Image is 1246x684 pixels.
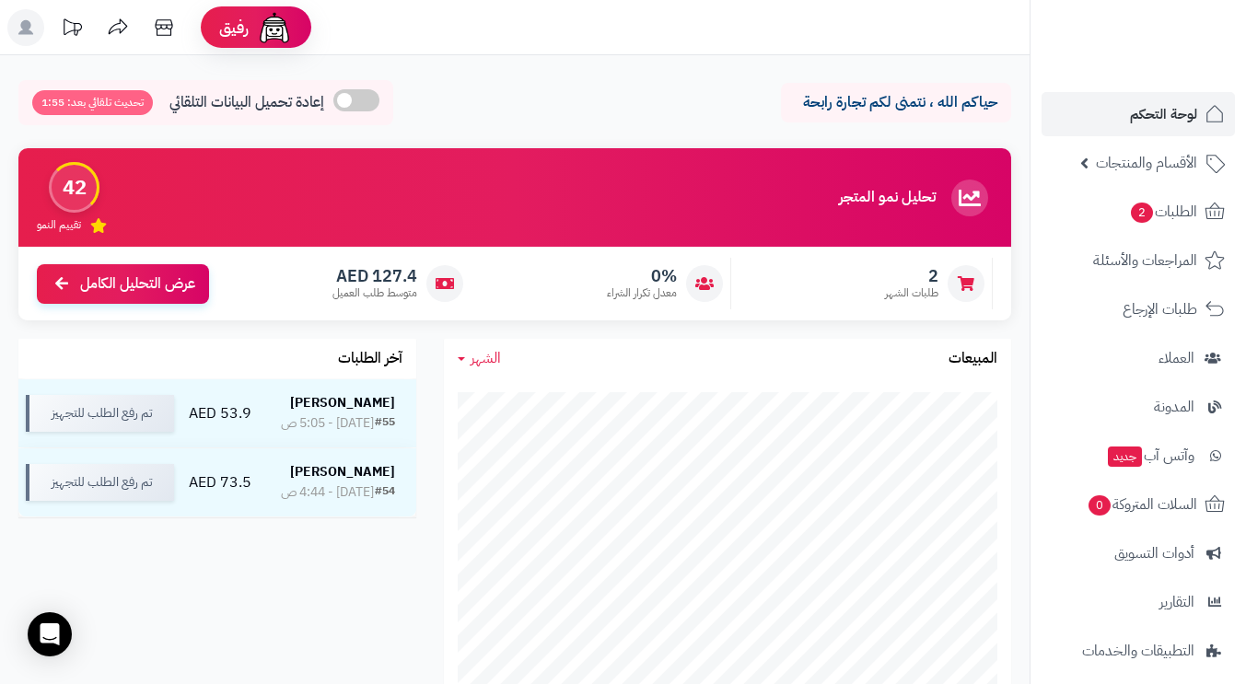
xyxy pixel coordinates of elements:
strong: [PERSON_NAME] [290,393,395,412]
div: [DATE] - 4:44 ص [281,483,374,502]
span: 2 [885,266,938,286]
div: تم رفع الطلب للتجهيز [26,464,174,501]
a: المراجعات والأسئلة [1042,238,1235,283]
a: طلبات الإرجاع [1042,287,1235,331]
strong: [PERSON_NAME] [290,462,395,481]
span: المدونة [1154,394,1194,420]
span: الأقسام والمنتجات [1096,150,1197,176]
span: طلبات الشهر [885,285,938,301]
span: طلبات الإرجاع [1123,296,1197,322]
a: وآتس آبجديد [1042,434,1235,478]
td: 73.5 AED [181,448,260,516]
span: رفيق [219,17,249,39]
div: [DATE] - 5:05 ص [281,414,374,433]
span: وآتس آب [1106,443,1194,469]
a: المدونة [1042,385,1235,429]
a: الطلبات2 [1042,190,1235,234]
h3: المبيعات [949,351,997,367]
span: العملاء [1159,345,1194,371]
span: التقارير [1159,589,1194,615]
span: أدوات التسويق [1114,540,1194,566]
h3: آخر الطلبات [338,351,402,367]
a: التطبيقات والخدمات [1042,629,1235,673]
span: 0 [1089,495,1111,516]
img: ai-face.png [256,9,293,46]
a: الشهر [458,348,501,369]
span: المراجعات والأسئلة [1093,248,1197,273]
span: تحديث تلقائي بعد: 1:55 [32,90,153,115]
div: #54 [375,483,395,502]
span: الشهر [471,347,501,369]
p: حياكم الله ، نتمنى لكم تجارة رابحة [795,92,997,113]
div: #55 [375,414,395,433]
span: تقييم النمو [37,217,81,233]
span: التطبيقات والخدمات [1082,638,1194,664]
div: Open Intercom Messenger [28,612,72,656]
a: عرض التحليل الكامل [37,264,209,304]
td: 53.9 AED [181,379,260,447]
span: جديد [1108,446,1142,467]
span: 127.4 AED [332,266,417,286]
a: السلات المتروكة0 [1042,482,1235,527]
a: التقارير [1042,580,1235,624]
h3: تحليل نمو المتجر [839,190,936,206]
a: أدوات التسويق [1042,531,1235,575]
span: عرض التحليل الكامل [80,273,195,295]
span: 2 [1131,203,1153,223]
span: 0% [607,266,677,286]
a: العملاء [1042,336,1235,380]
span: السلات المتروكة [1087,492,1197,517]
span: متوسط طلب العميل [332,285,417,301]
span: الطلبات [1129,199,1197,225]
a: لوحة التحكم [1042,92,1235,136]
span: إعادة تحميل البيانات التلقائي [169,92,324,113]
a: تحديثات المنصة [49,9,95,51]
span: معدل تكرار الشراء [607,285,677,301]
span: لوحة التحكم [1130,101,1197,127]
div: تم رفع الطلب للتجهيز [26,395,174,432]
